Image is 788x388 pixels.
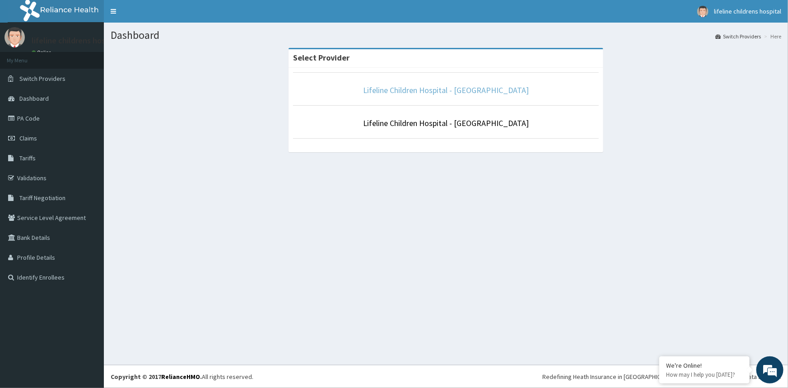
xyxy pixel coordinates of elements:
[161,373,200,381] a: RelianceHMO
[666,361,743,369] div: We're Online!
[19,194,65,202] span: Tariff Negotiation
[714,7,781,15] span: lifeline childrens hospital
[666,371,743,379] p: How may I help you today?
[19,75,65,83] span: Switch Providers
[363,118,529,128] a: Lifeline Children Hospital - [GEOGRAPHIC_DATA]
[697,6,709,17] img: User Image
[5,27,25,47] img: User Image
[111,29,781,41] h1: Dashboard
[32,37,121,45] p: lifeline childrens hospital
[111,373,202,381] strong: Copyright © 2017 .
[19,134,37,142] span: Claims
[762,33,781,40] li: Here
[32,49,53,56] a: Online
[363,85,529,95] a: Lifeline Children Hospital - [GEOGRAPHIC_DATA]
[715,33,761,40] a: Switch Providers
[19,154,36,162] span: Tariffs
[104,365,788,388] footer: All rights reserved.
[542,372,781,381] div: Redefining Heath Insurance in [GEOGRAPHIC_DATA] using Telemedicine and Data Science!
[19,94,49,103] span: Dashboard
[293,52,350,63] strong: Select Provider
